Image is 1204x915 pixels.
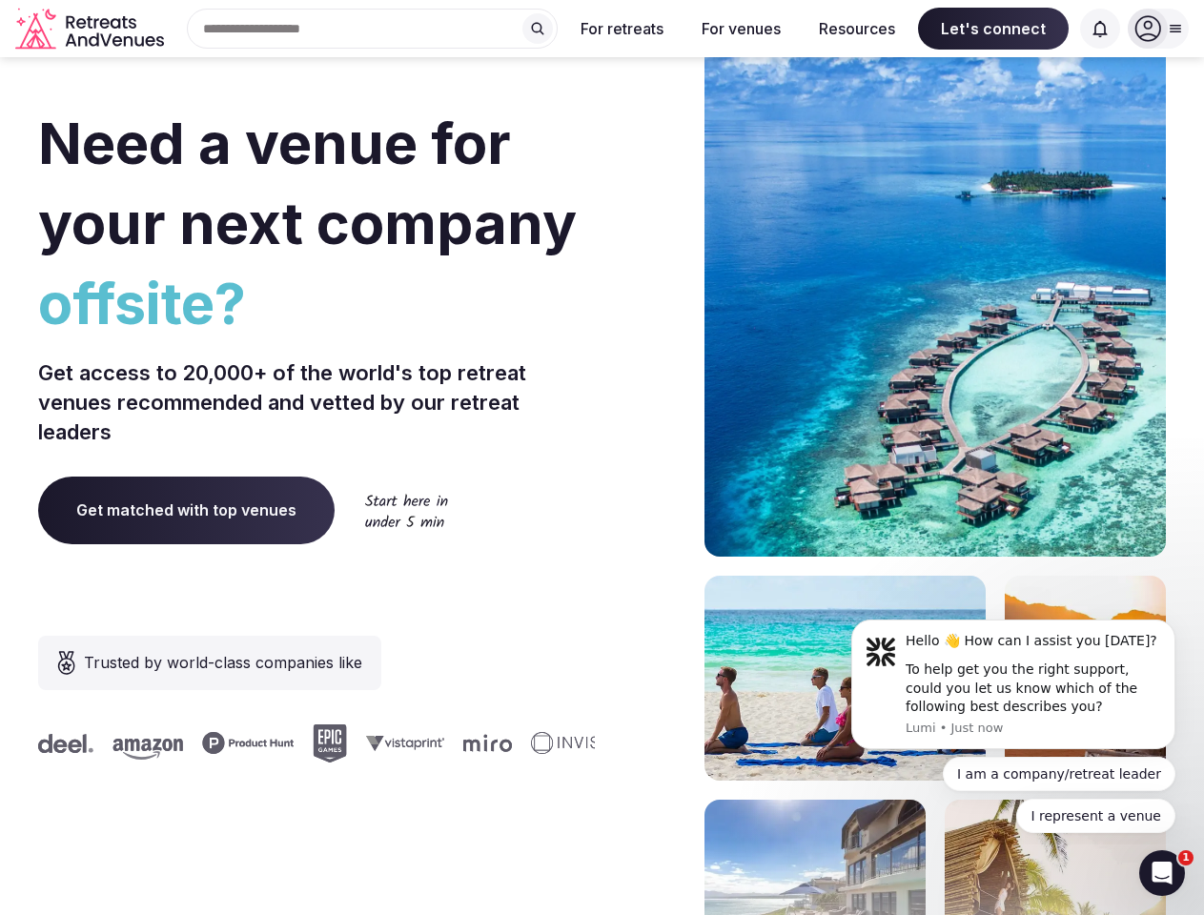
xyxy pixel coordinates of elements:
button: For retreats [565,8,679,50]
svg: Epic Games company logo [305,724,339,762]
svg: Deel company logo [31,734,86,753]
span: offsite? [38,263,595,343]
svg: Invisible company logo [523,732,628,755]
span: 1 [1178,850,1194,865]
button: For venues [686,8,796,50]
span: Let's connect [918,8,1069,50]
span: Trusted by world-class companies like [84,651,362,674]
p: Get access to 20,000+ of the world's top retreat venues recommended and vetted by our retreat lea... [38,358,595,446]
svg: Miro company logo [456,734,504,752]
svg: Vistaprint company logo [358,735,437,751]
a: Visit the homepage [15,8,168,51]
img: woman sitting in back of truck with camels [1005,576,1166,781]
span: Need a venue for your next company [38,109,577,257]
img: yoga on tropical beach [704,576,986,781]
svg: Retreats and Venues company logo [15,8,168,51]
iframe: Intercom live chat [1139,850,1185,896]
a: Get matched with top venues [38,477,335,543]
button: Resources [804,8,910,50]
iframe: Intercom notifications message [823,602,1204,844]
img: Start here in under 5 min [365,494,448,527]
